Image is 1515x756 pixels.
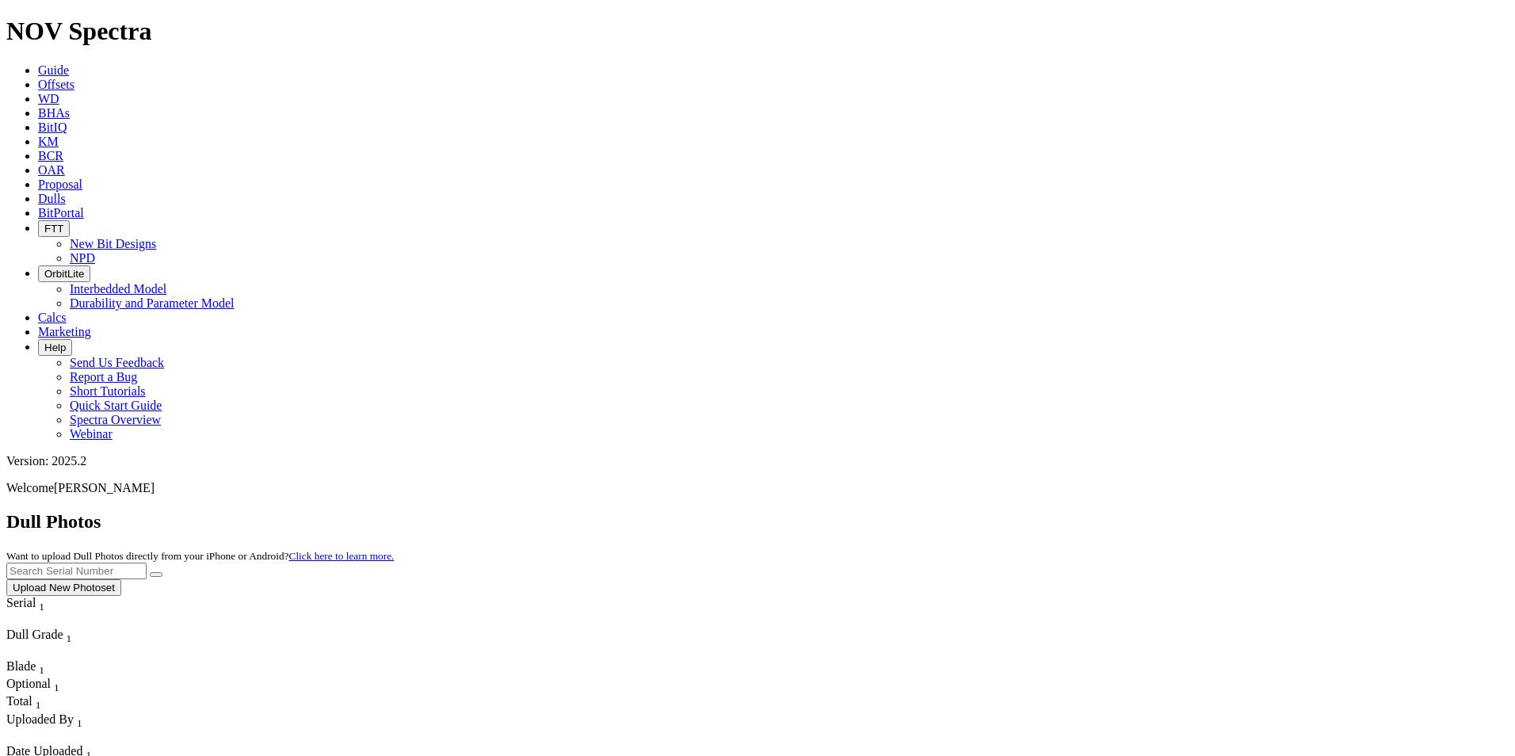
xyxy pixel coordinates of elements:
a: KM [38,135,59,148]
span: Total [6,694,32,708]
div: Sort None [6,659,62,677]
a: Proposal [38,178,82,191]
div: Column Menu [6,645,117,659]
sub: 1 [39,601,44,613]
span: Optional [6,677,51,690]
span: Sort None [39,659,44,673]
a: BitIQ [38,120,67,134]
span: Serial [6,596,36,609]
a: Webinar [70,427,113,441]
button: Help [38,339,72,356]
button: OrbitLite [38,265,90,282]
a: Click here to learn more. [289,550,395,562]
div: Column Menu [6,613,74,628]
div: Sort None [6,596,74,628]
div: Uploaded By Sort None [6,712,155,730]
span: Help [44,342,66,353]
a: New Bit Designs [70,237,156,250]
div: Total Sort None [6,694,62,712]
span: Sort None [36,694,41,708]
div: Sort None [6,694,62,712]
div: Blade Sort None [6,659,62,677]
a: OAR [38,163,65,177]
div: Sort None [6,677,62,694]
a: Quick Start Guide [70,399,162,412]
a: Send Us Feedback [70,356,164,369]
button: Upload New Photoset [6,579,121,596]
span: FTT [44,223,63,235]
sub: 1 [77,717,82,729]
div: Sort None [6,712,155,744]
a: BCR [38,149,63,162]
div: Optional Sort None [6,677,62,694]
a: Calcs [38,311,67,324]
span: Dull Grade [6,628,63,641]
a: Marketing [38,325,91,338]
sub: 1 [67,632,72,644]
div: Column Menu [6,730,155,744]
small: Want to upload Dull Photos directly from your iPhone or Android? [6,550,394,562]
sub: 1 [39,664,44,676]
div: Sort None [6,628,117,659]
sub: 1 [54,682,59,693]
span: Blade [6,659,36,673]
span: Sort None [77,712,82,726]
a: Guide [38,63,69,77]
a: WD [38,92,59,105]
span: Uploaded By [6,712,74,726]
a: BitPortal [38,206,84,220]
a: Report a Bug [70,370,137,384]
a: NPD [70,251,95,265]
div: Version: 2025.2 [6,454,1509,468]
a: Spectra Overview [70,413,161,426]
sub: 1 [36,700,41,712]
a: Short Tutorials [70,384,146,398]
h1: NOV Spectra [6,17,1509,46]
span: Sort None [39,596,44,609]
a: Durability and Parameter Model [70,296,235,310]
a: Dulls [38,192,66,205]
a: BHAs [38,106,70,120]
a: Interbedded Model [70,282,166,296]
span: [PERSON_NAME] [54,481,155,494]
div: Dull Grade Sort None [6,628,117,645]
input: Search Serial Number [6,563,147,579]
h2: Dull Photos [6,511,1509,533]
p: Welcome [6,481,1509,495]
span: OrbitLite [44,268,84,280]
span: Sort None [54,677,59,690]
div: Serial Sort None [6,596,74,613]
span: Sort None [67,628,72,641]
a: Offsets [38,78,74,91]
button: FTT [38,220,70,237]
